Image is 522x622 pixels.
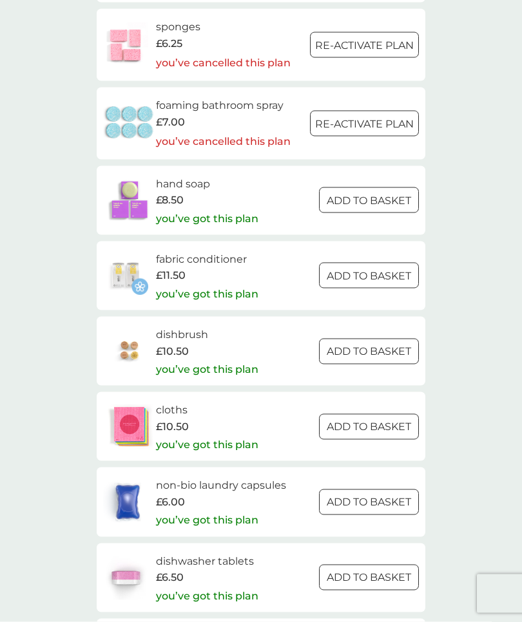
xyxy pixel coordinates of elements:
button: Re-activate Plan [310,111,419,137]
h6: foaming bathroom spray [156,97,291,114]
img: non-bio laundry capsules [103,480,152,525]
p: you’ve got this plan [156,437,258,453]
img: dishwasher tablets [103,555,148,600]
p: you’ve got this plan [156,286,258,303]
p: you’ve got this plan [156,361,258,378]
p: you’ve got this plan [156,211,258,227]
span: £6.25 [156,35,182,52]
p: ADD TO BASKET [327,569,411,586]
p: you’ve cancelled this plan [156,55,291,71]
button: ADD TO BASKET [319,489,419,515]
button: ADD TO BASKET [319,339,419,364]
p: you’ve got this plan [156,588,258,605]
button: Re-activate Plan [310,32,419,58]
span: £7.00 [156,114,185,131]
img: sponges [103,23,148,68]
h6: fabric conditioner [156,251,258,268]
h6: hand soap [156,176,258,193]
button: ADD TO BASKET [319,565,419,590]
img: foaming bathroom spray [103,101,156,146]
h6: non-bio laundry capsules [156,477,286,494]
button: ADD TO BASKET [319,263,419,288]
h6: dishwasher tablets [156,553,258,570]
span: £8.50 [156,192,184,209]
img: cloths [103,404,156,449]
h6: cloths [156,402,258,419]
p: ADD TO BASKET [327,419,411,435]
img: dishbrush [103,329,156,374]
p: you’ve got this plan [156,512,258,529]
button: ADD TO BASKET [319,187,419,213]
span: £10.50 [156,343,189,360]
p: ADD TO BASKET [327,494,411,511]
span: £11.50 [156,267,186,284]
p: Re-activate Plan [315,116,414,133]
h6: sponges [156,19,291,35]
p: ADD TO BASKET [327,193,411,209]
span: £6.00 [156,494,185,511]
span: £10.50 [156,419,189,435]
img: fabric conditioner [103,253,148,298]
p: ADD TO BASKET [327,343,411,360]
button: ADD TO BASKET [319,414,419,440]
p: ADD TO BASKET [327,268,411,285]
p: you’ve cancelled this plan [156,133,291,150]
img: hand soap [103,178,156,223]
h6: dishbrush [156,326,258,343]
span: £6.50 [156,569,184,586]
p: Re-activate Plan [315,37,414,54]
